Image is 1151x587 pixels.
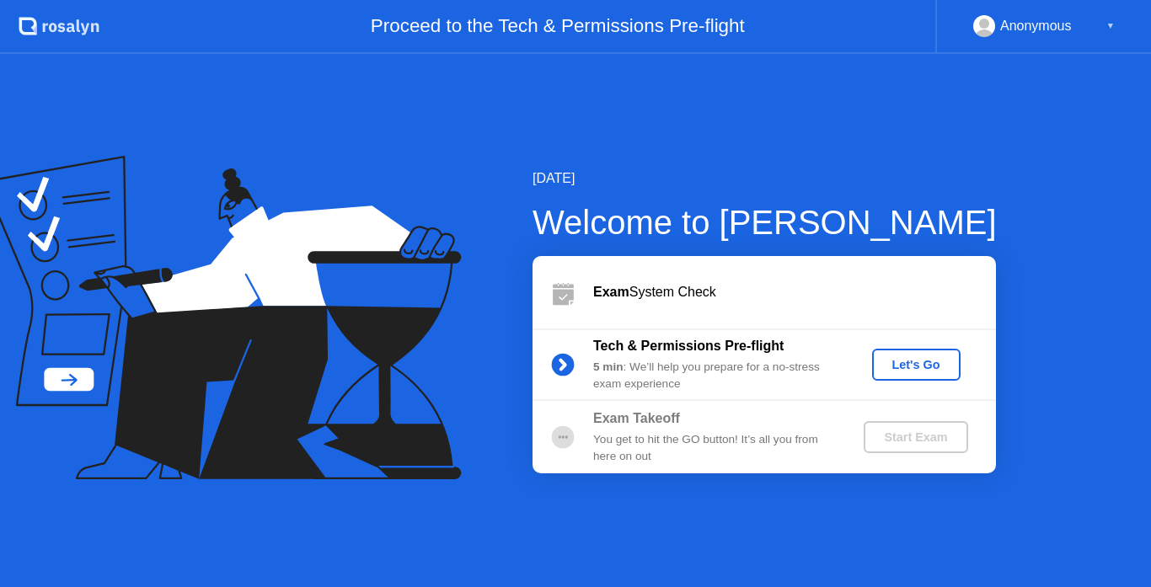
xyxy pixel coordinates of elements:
[533,168,997,189] div: [DATE]
[593,285,629,299] b: Exam
[1000,15,1072,37] div: Anonymous
[593,431,836,466] div: You get to hit the GO button! It’s all you from here on out
[593,360,624,373] b: 5 min
[872,349,961,381] button: Let's Go
[593,282,996,302] div: System Check
[593,339,784,353] b: Tech & Permissions Pre-flight
[879,358,954,371] div: Let's Go
[533,197,997,248] div: Welcome to [PERSON_NAME]
[1106,15,1115,37] div: ▼
[870,430,961,444] div: Start Exam
[593,411,680,425] b: Exam Takeoff
[593,359,836,393] div: : We’ll help you prepare for a no-stress exam experience
[864,421,967,453] button: Start Exam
